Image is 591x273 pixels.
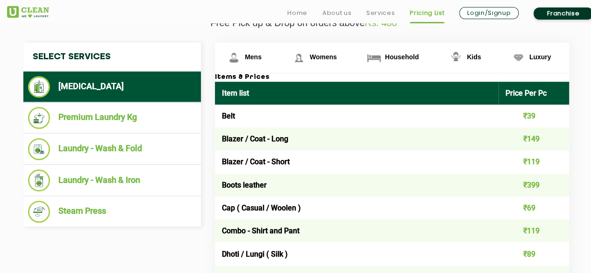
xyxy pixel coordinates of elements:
[291,49,307,66] img: Womens
[28,138,196,160] li: Laundry - Wash & Fold
[215,242,498,265] td: Dhoti / Lungi ( Silk )
[215,174,498,196] td: Boots leather
[498,219,570,242] td: ₹119
[366,49,382,66] img: Household
[245,53,262,61] span: Mens
[410,7,444,19] a: Pricing List
[498,150,570,173] td: ₹119
[28,76,196,98] li: [MEDICAL_DATA]
[498,174,570,196] td: ₹399
[498,242,570,265] td: ₹89
[322,7,351,19] a: About us
[287,7,307,19] a: Home
[23,42,201,71] h4: Select Services
[215,127,498,150] td: Blazer / Coat - Long
[215,196,498,219] td: Cap ( Casual / Woolen )
[215,73,569,82] h3: Items & Prices
[28,138,50,160] img: Laundry - Wash & Fold
[7,6,49,18] img: UClean Laundry and Dry Cleaning
[28,76,50,98] img: Dry Cleaning
[28,107,196,129] li: Premium Laundry Kg
[498,82,570,105] th: Price Per Pc
[448,49,464,66] img: Kids
[310,53,337,61] span: Womens
[226,49,242,66] img: Mens
[467,53,481,61] span: Kids
[28,201,50,223] img: Steam Press
[498,196,570,219] td: ₹69
[215,150,498,173] td: Blazer / Coat - Short
[385,53,419,61] span: Household
[529,53,551,61] span: Luxury
[215,82,498,105] th: Item list
[215,105,498,127] td: Belt
[28,169,50,191] img: Laundry - Wash & Iron
[28,169,196,191] li: Laundry - Wash & Iron
[459,7,519,19] a: Login/Signup
[28,107,50,129] img: Premium Laundry Kg
[366,7,395,19] a: Services
[498,105,570,127] td: ₹39
[28,201,196,223] li: Steam Press
[215,219,498,242] td: Combo - Shirt and Pant
[498,127,570,150] td: ₹149
[510,49,527,66] img: Luxury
